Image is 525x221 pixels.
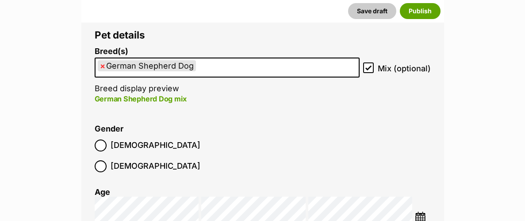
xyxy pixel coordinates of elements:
[95,124,123,134] label: Gender
[95,187,110,197] label: Age
[111,140,200,151] span: [DEMOGRAPHIC_DATA]
[95,47,360,113] li: Breed display preview
[400,3,441,19] button: Publish
[348,3,396,19] button: Save draft
[95,29,145,41] span: Pet details
[95,93,360,104] p: German Shepherd Dog mix
[378,62,431,74] span: Mix (optional)
[98,60,196,71] li: German Shepherd Dog
[95,47,360,56] label: Breed(s)
[100,60,105,71] span: ×
[111,160,200,172] span: [DEMOGRAPHIC_DATA]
